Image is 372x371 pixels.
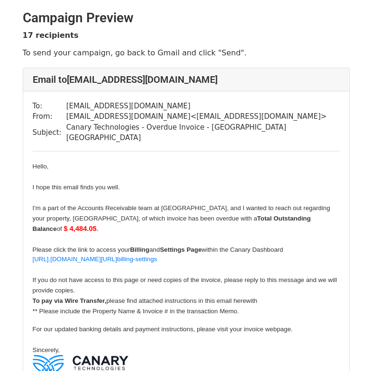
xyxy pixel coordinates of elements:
[33,215,311,232] b: Total Outstanding Balance
[33,256,157,263] a: [URL].[DOMAIN_NAME][URL]billing-settings
[23,31,79,40] strong: 17 recipients
[33,276,337,294] span: If you do not have access to this page or need copies of the invoice, please reply to this messag...
[23,48,350,58] p: To send your campaign, go back to Gmail and click "Send".
[33,297,258,304] span: please find attached instructions in this email herewith
[33,111,66,122] td: From:
[23,10,350,26] h2: Campaign Preview
[66,122,340,143] td: Canary Technologies - Overdue Invoice - [GEOGRAPHIC_DATA] [GEOGRAPHIC_DATA]
[33,101,66,112] td: To:
[33,184,120,191] span: I hope this email finds you well.
[33,163,49,170] span: Hello,
[33,204,330,232] span: I'm a part of the Accounts Receivable team at [GEOGRAPHIC_DATA], and I wanted to reach out regard...
[130,246,149,253] b: Billing
[160,246,201,253] b: Settings Page
[33,326,293,333] span: For our updated banking details and payment instructions, please visit your invoice webpage.
[33,297,107,304] strong: To pay via Wire Transfer,
[33,74,340,85] h4: Email to [EMAIL_ADDRESS][DOMAIN_NAME]
[66,101,340,112] td: [EMAIL_ADDRESS][DOMAIN_NAME]
[64,225,96,232] font: $ 4,484.05
[97,225,99,232] span: .
[33,246,283,253] span: Please click the link to access your and within the Canary Dashboard
[33,308,239,315] span: ** Please include the Property Name & Invoice # in the transaction Memo.
[33,346,60,353] span: Sincerely,
[66,111,340,122] td: [EMAIL_ADDRESS][DOMAIN_NAME] < [EMAIL_ADDRESS][DOMAIN_NAME] >
[33,122,66,143] td: Subject:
